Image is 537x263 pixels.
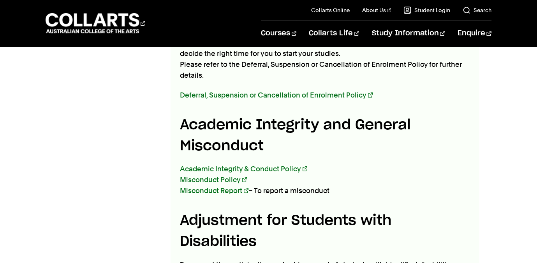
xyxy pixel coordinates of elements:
a: Student Login [403,6,450,14]
a: Collarts Life [309,21,359,46]
a: Misconduct Policy [180,176,247,184]
a: Deferral, Suspension or Cancellation of Enrolment Policy [180,91,373,99]
a: Search [463,6,491,14]
a: About Us [362,6,391,14]
h4: Academic Integrity and General Misconduct [180,115,469,157]
a: Study Information [371,21,445,46]
a: Collarts Online [311,6,350,14]
a: Enquire [458,21,491,46]
p: – To report a misconduct [180,164,469,196]
a: Misconduct Report [180,186,248,195]
h4: Adjustment for Students with Disabilities [180,210,469,252]
p: Both a Leave of Absence & Deferral are valid for 12 months, and we'll work with you to decide the... [180,37,469,81]
a: Courses [261,21,296,46]
a: Academic Integrity & Conduct Policy [180,165,307,173]
div: Go to homepage [46,12,145,34]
